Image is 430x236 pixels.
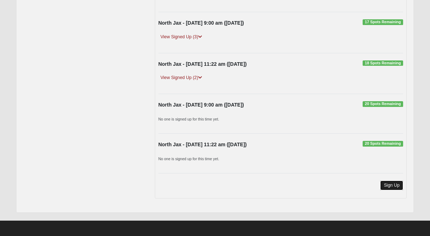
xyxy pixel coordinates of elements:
[158,117,219,121] small: No one is signed up for this time yet.
[363,19,403,25] span: 17 Spots Remaining
[158,102,244,108] strong: North Jax - [DATE] 9:00 am ([DATE])
[363,101,403,107] span: 20 Spots Remaining
[158,33,204,41] a: View Signed Up (3)
[158,61,247,67] strong: North Jax - [DATE] 11:22 am ([DATE])
[158,142,247,147] strong: North Jax - [DATE] 11:22 am ([DATE])
[158,74,204,82] a: View Signed Up (2)
[363,60,403,66] span: 18 Spots Remaining
[158,157,219,161] small: No one is signed up for this time yet.
[380,181,403,190] a: Sign Up
[363,141,403,147] span: 20 Spots Remaining
[158,20,244,26] strong: North Jax - [DATE] 9:00 am ([DATE])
